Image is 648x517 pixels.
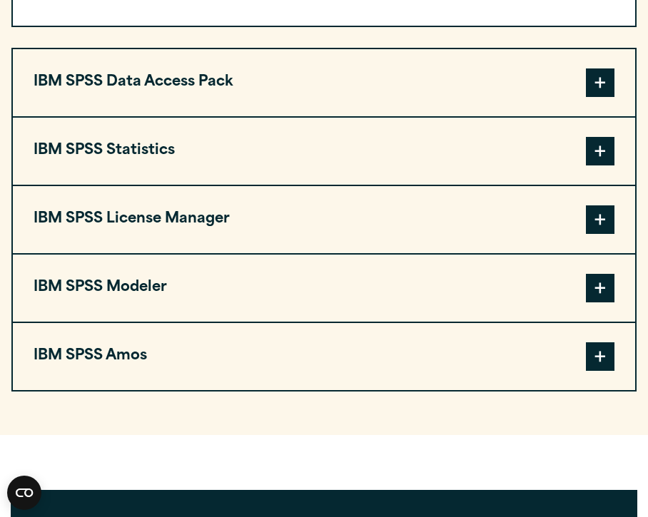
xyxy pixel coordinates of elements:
button: IBM SPSS Statistics [13,118,635,185]
button: IBM SPSS Data Access Pack [13,49,635,116]
button: IBM SPSS Modeler [13,255,635,322]
button: IBM SPSS Amos [13,323,635,390]
button: IBM SPSS License Manager [13,186,635,253]
button: Open CMP widget [7,476,41,510]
